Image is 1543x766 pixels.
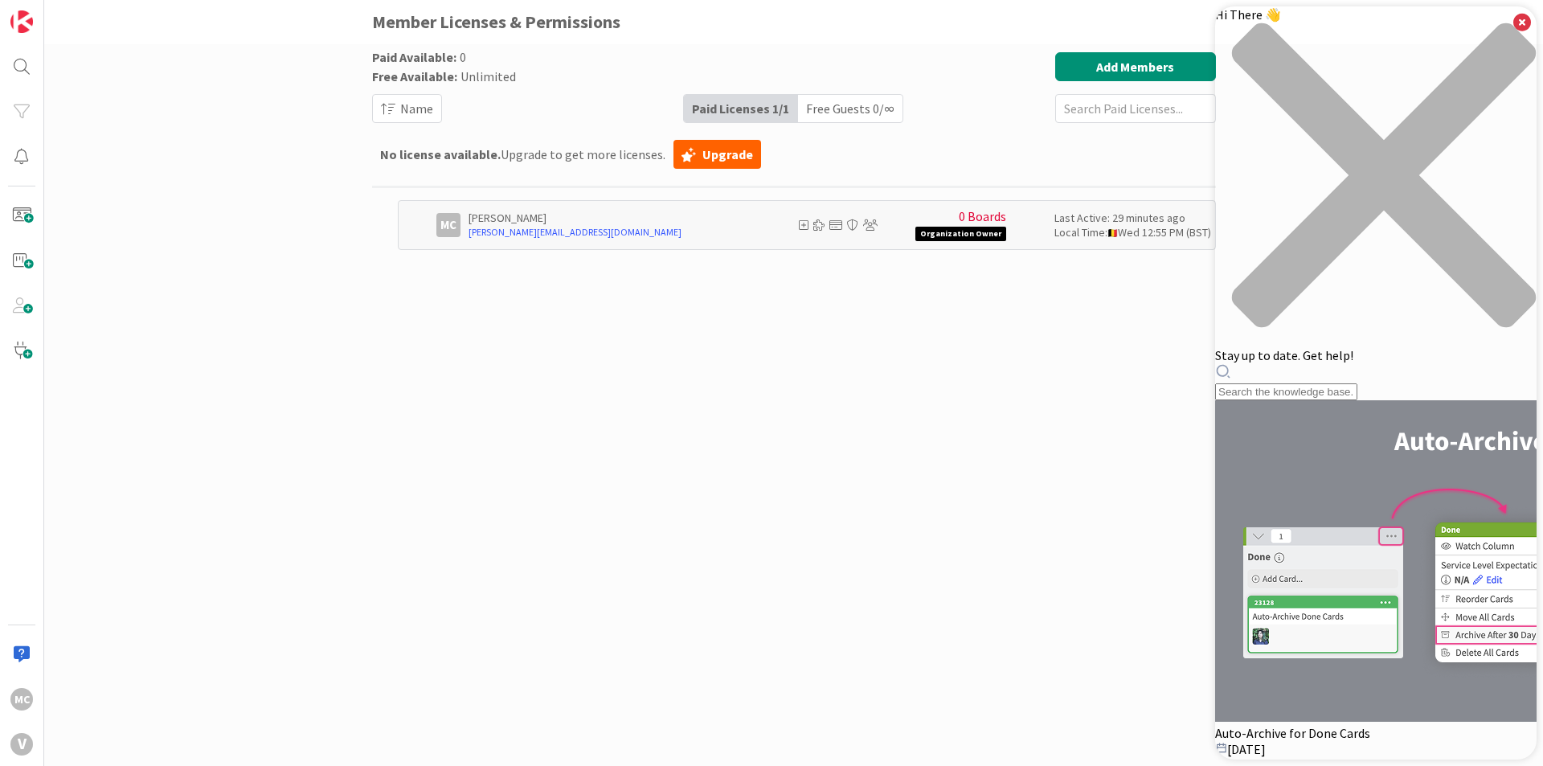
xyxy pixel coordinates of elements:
[400,99,433,118] span: Name
[372,68,457,84] span: Free Available:
[10,688,33,711] div: MC
[380,146,501,162] b: No license available.
[372,49,456,65] span: Paid Available:
[380,145,665,164] span: Upgrade to get more licenses.
[684,95,798,122] div: Paid Licenses 1 / 1
[959,209,1006,223] span: 0 Boards
[436,213,460,237] div: MC
[1107,229,1118,237] img: be.png
[798,95,902,122] div: Free Guests 0 / ∞
[1055,94,1216,123] input: Search Paid Licenses...
[84,6,88,19] div: 2
[469,211,749,225] p: [PERSON_NAME]
[10,10,33,33] img: Visit kanbanzone.com
[10,733,33,756] div: V
[469,225,749,240] a: [PERSON_NAME][EMAIL_ADDRESS][DOMAIN_NAME]
[460,49,466,65] span: 0
[12,735,51,751] span: [DATE]
[34,2,73,22] span: Support
[1054,225,1207,240] div: Local Time: Wed 12:55 PM (BST)
[673,140,761,169] a: Upgrade
[1055,52,1216,81] button: Add Members
[460,68,516,84] span: Unlimited
[1054,211,1207,225] div: Last Active: 29 minutes ago
[915,227,1006,241] span: Organization Owner
[372,94,442,123] button: Name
